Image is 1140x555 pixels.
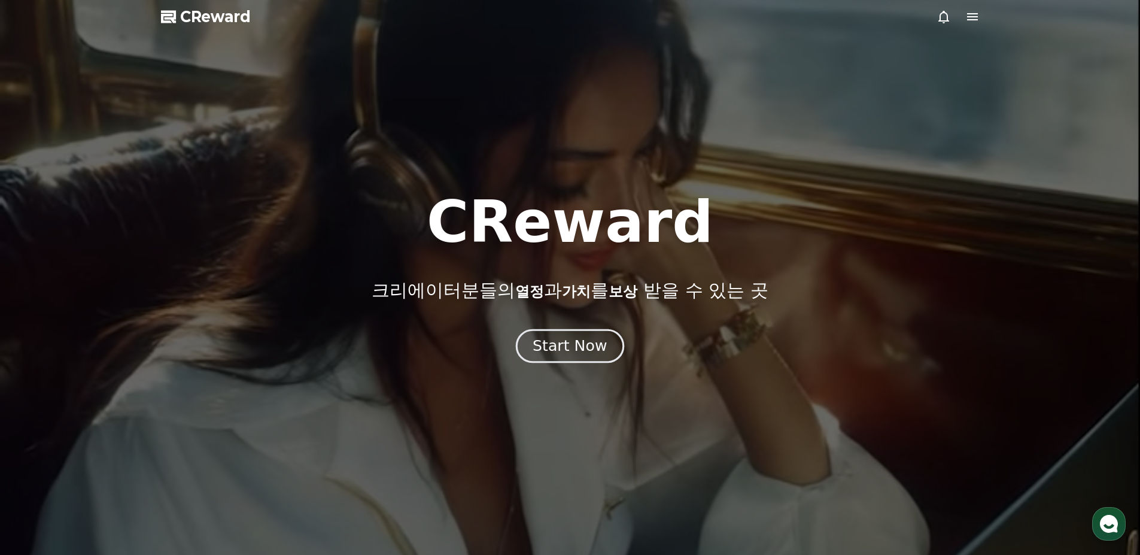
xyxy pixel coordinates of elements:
div: Start Now [533,336,607,356]
a: Start Now [518,342,622,353]
span: CReward [180,7,251,26]
h1: CReward [427,193,713,251]
span: 열정 [515,283,544,300]
a: CReward [161,7,251,26]
span: 대화 [110,398,124,408]
button: Start Now [516,329,624,363]
a: 대화 [79,380,154,410]
span: 가치 [562,283,591,300]
a: 홈 [4,380,79,410]
p: 크리에이터분들의 과 를 받을 수 있는 곳 [372,280,768,301]
span: 홈 [38,398,45,407]
span: 보상 [609,283,637,300]
span: 설정 [185,398,199,407]
a: 설정 [154,380,230,410]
